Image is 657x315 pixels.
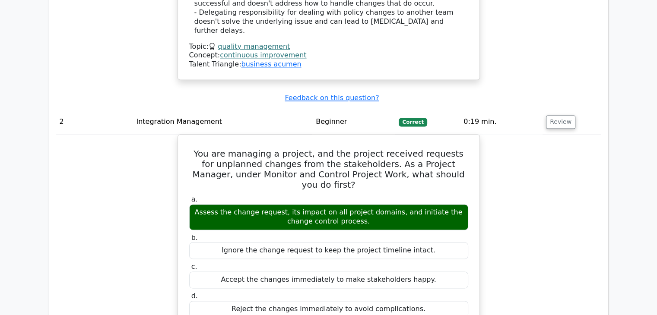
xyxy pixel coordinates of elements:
[189,271,468,288] div: Accept the changes immediately to make stakeholders happy.
[56,110,133,134] td: 2
[189,42,468,69] div: Talent Triangle:
[218,42,290,50] a: quality management
[241,60,301,68] a: business acumen
[546,115,575,129] button: Review
[399,118,427,126] span: Correct
[191,195,198,203] span: a.
[220,51,306,59] a: continuous improvement
[189,204,468,230] div: Assess the change request, its impact on all project domains, and initiate the change control pro...
[191,292,198,300] span: d.
[133,110,312,134] td: Integration Management
[460,110,543,134] td: 0:19 min.
[191,233,198,242] span: b.
[312,110,395,134] td: Beginner
[188,148,469,190] h5: You are managing a project, and the project received requests for unplanned changes from the stak...
[189,42,468,51] div: Topic:
[189,242,468,259] div: Ignore the change request to keep the project timeline intact.
[189,51,468,60] div: Concept:
[191,262,197,271] span: c.
[285,94,379,102] a: Feedback on this question?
